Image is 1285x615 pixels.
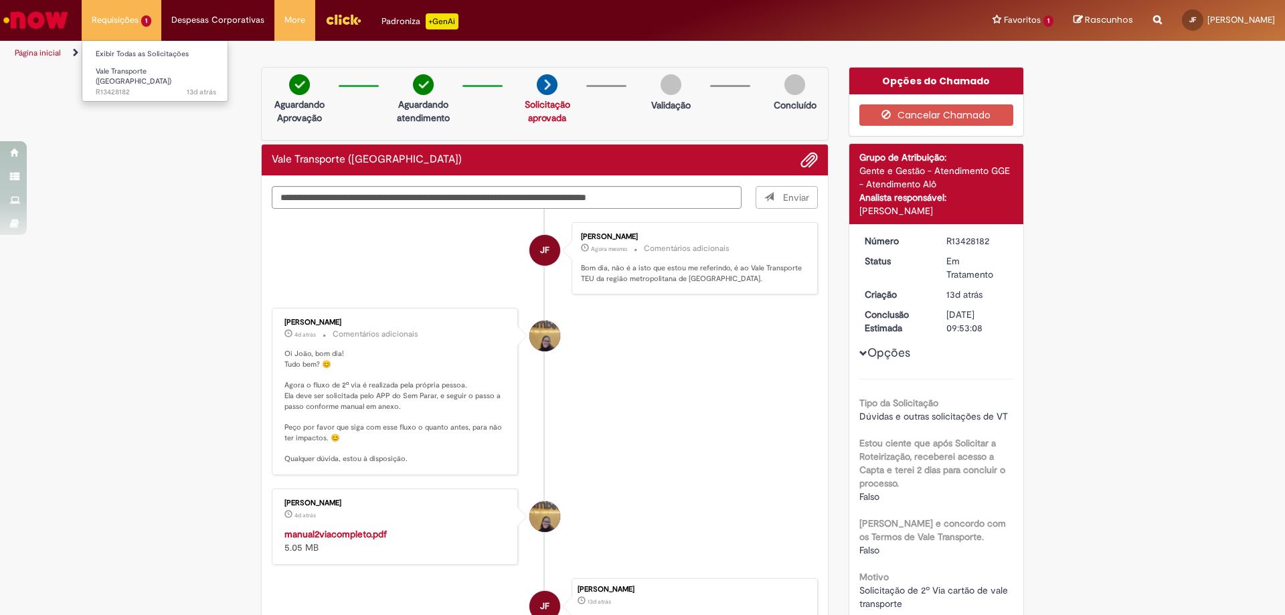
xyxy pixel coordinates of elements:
div: Opções do Chamado [849,68,1024,94]
div: Analista responsável: [859,191,1014,204]
a: Rascunhos [1074,14,1133,27]
span: Vale Transporte ([GEOGRAPHIC_DATA]) [96,66,171,87]
b: Tipo da Solicitação [859,397,938,409]
div: Padroniza [381,13,458,29]
span: Favoritos [1004,13,1041,27]
span: 4d atrás [294,331,316,339]
div: [PERSON_NAME] [578,586,810,594]
div: Amanda De Campos Gomes Do Nascimento [529,501,560,532]
span: 13d atrás [588,598,611,606]
p: Validação [651,98,691,112]
img: click_logo_yellow_360x200.png [325,9,361,29]
ul: Requisições [82,40,228,102]
b: [PERSON_NAME] e concordo com os Termos de Vale Transporte. [859,517,1006,543]
p: Aguardando atendimento [391,98,456,124]
img: ServiceNow [1,7,70,33]
div: Gente e Gestão - Atendimento GGE - Atendimento Alô [859,164,1014,191]
span: JF [1189,15,1196,24]
small: Comentários adicionais [333,329,418,340]
p: Bom dia, não é a isto que estou me referindo, é ao Vale Transporte TEU da região metropolitana de... [581,263,804,284]
div: [PERSON_NAME] [284,499,507,507]
div: [PERSON_NAME] [581,233,804,241]
ul: Trilhas de página [10,41,847,66]
a: Página inicial [15,48,61,58]
span: [PERSON_NAME] [1207,14,1275,25]
span: 13d atrás [187,87,216,97]
textarea: Digite sua mensagem aqui... [272,186,742,209]
button: Adicionar anexos [800,151,818,169]
span: Solicitação de 2º Via cartão de vale transporte [859,584,1011,610]
div: [DATE] 09:53:08 [946,308,1009,335]
a: Aberto R13428182 : Vale Transporte (VT) [82,64,230,93]
img: img-circle-grey.png [661,74,681,95]
span: R13428182 [96,87,216,98]
span: Agora mesmo [591,245,627,253]
p: Concluído [774,98,817,112]
span: Falso [859,491,879,503]
small: Comentários adicionais [644,243,730,254]
a: Exibir Todas as Solicitações [82,47,230,62]
span: More [284,13,305,27]
a: manual2viacompleto.pdf [284,528,387,540]
span: 13d atrás [946,288,982,300]
div: R13428182 [946,234,1009,248]
h2: Vale Transporte (VT) Histórico de tíquete [272,154,462,166]
span: 1 [141,15,151,27]
button: Cancelar Chamado [859,104,1014,126]
span: 1 [1043,15,1053,27]
time: 19/08/2025 11:46:08 [588,598,611,606]
div: Amanda De Campos Gomes Do Nascimento [529,321,560,351]
div: Grupo de Atribuição: [859,151,1014,164]
img: img-circle-grey.png [784,74,805,95]
p: +GenAi [426,13,458,29]
img: check-circle-green.png [413,74,434,95]
span: Falso [859,544,879,556]
div: 19/08/2025 11:46:08 [946,288,1009,301]
div: [PERSON_NAME] [859,204,1014,217]
span: Rascunhos [1085,13,1133,26]
span: 4d atrás [294,511,316,519]
time: 01/09/2025 08:30:09 [591,245,627,253]
time: 28/08/2025 10:53:07 [294,331,316,339]
div: 5.05 MB [284,527,507,554]
p: Oi João, bom dia! Tudo bem? 😊 Agora o fluxo de 2ª via é realizada pela própria pessoa. Ela deve s... [284,349,507,464]
a: Solicitação aprovada [525,98,570,124]
p: Aguardando Aprovação [267,98,332,124]
b: Estou ciente que após Solicitar a Roteirização, receberei acesso a Capta e terei 2 dias para conc... [859,437,1005,489]
dt: Criação [855,288,937,301]
b: Motivo [859,571,889,583]
time: 28/08/2025 10:52:51 [294,511,316,519]
time: 19/08/2025 11:46:08 [946,288,982,300]
span: Dúvidas e outras solicitações de VT [859,410,1008,422]
span: Despesas Corporativas [171,13,264,27]
div: [PERSON_NAME] [284,319,507,327]
img: check-circle-green.png [289,74,310,95]
span: JF [540,234,549,266]
div: Joao Felippi [529,235,560,266]
div: Em Tratamento [946,254,1009,281]
span: Requisições [92,13,139,27]
dt: Status [855,254,937,268]
dt: Número [855,234,937,248]
time: 19/08/2025 11:46:10 [187,87,216,97]
img: arrow-next.png [537,74,558,95]
dt: Conclusão Estimada [855,308,937,335]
